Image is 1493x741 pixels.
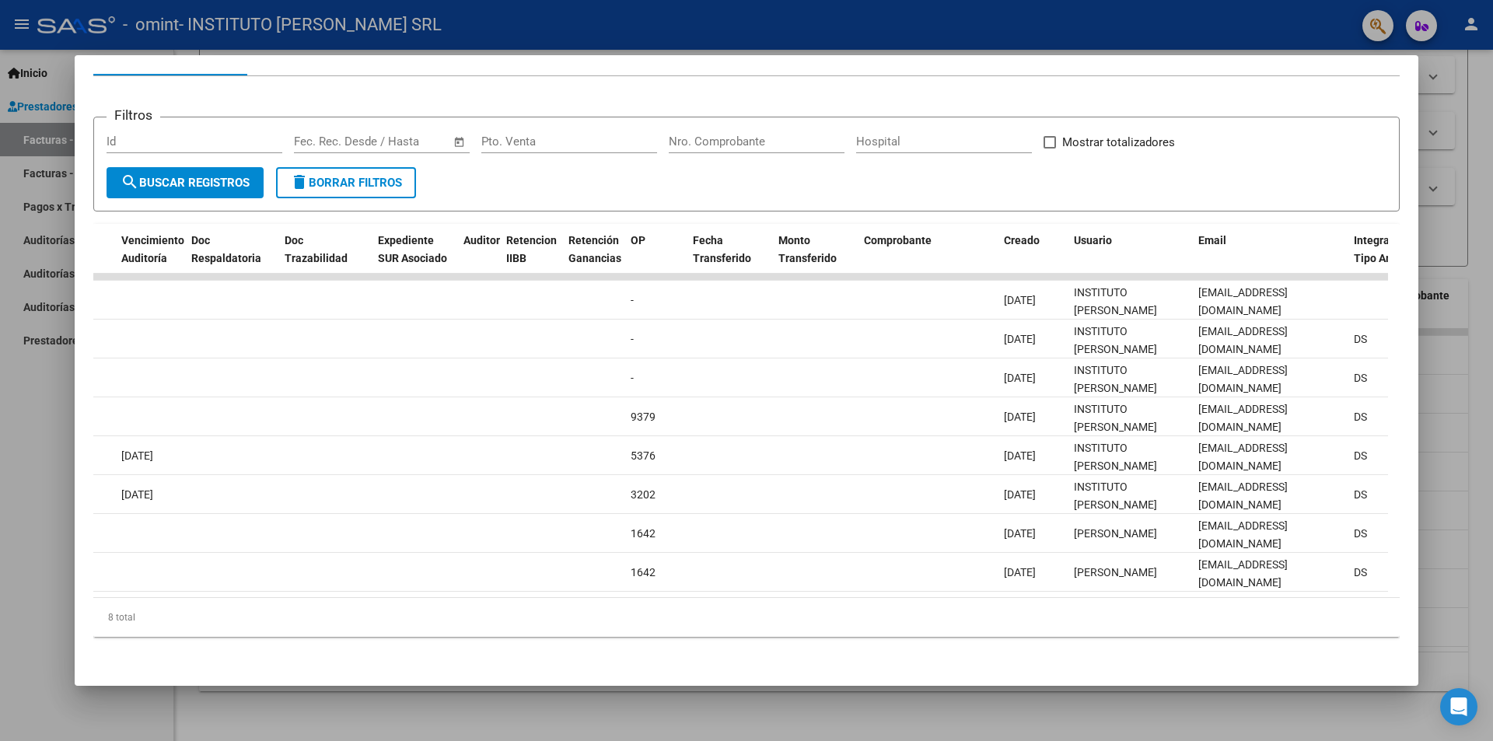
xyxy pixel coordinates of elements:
[1198,558,1288,589] span: [EMAIL_ADDRESS][DOMAIN_NAME]
[1004,449,1036,462] span: [DATE]
[1004,333,1036,345] span: [DATE]
[457,224,500,292] datatable-header-cell: Auditoria
[1348,224,1433,292] datatable-header-cell: Integracion Tipo Archivo
[1004,372,1036,384] span: [DATE]
[998,224,1068,292] datatable-header-cell: Creado
[1074,234,1112,246] span: Usuario
[371,135,446,149] input: Fecha fin
[1198,286,1288,316] span: [EMAIL_ADDRESS][DOMAIN_NAME]
[107,167,264,198] button: Buscar Registros
[631,449,656,462] span: 5376
[378,234,447,264] span: Expediente SUR Asociado
[121,234,184,264] span: Vencimiento Auditoría
[1354,449,1367,462] span: DS
[121,176,250,190] span: Buscar Registros
[185,224,278,292] datatable-header-cell: Doc Respaldatoria
[93,598,1400,637] div: 8 total
[1004,411,1036,423] span: [DATE]
[1074,566,1157,578] span: [PERSON_NAME]
[631,411,656,423] span: 9379
[1198,519,1288,550] span: [EMAIL_ADDRESS][DOMAIN_NAME]
[107,105,160,125] h3: Filtros
[631,527,656,540] span: 1642
[1198,481,1288,511] span: [EMAIL_ADDRESS][DOMAIN_NAME]
[121,173,139,191] mat-icon: search
[1440,688,1477,725] div: Open Intercom Messenger
[1074,481,1157,511] span: INSTITUTO [PERSON_NAME]
[463,234,509,246] span: Auditoria
[1074,364,1157,394] span: INSTITUTO [PERSON_NAME]
[1004,488,1036,501] span: [DATE]
[294,135,357,149] input: Fecha inicio
[631,333,634,345] span: -
[1198,442,1288,472] span: [EMAIL_ADDRESS][DOMAIN_NAME]
[121,488,153,501] span: [DATE]
[372,224,457,292] datatable-header-cell: Expediente SUR Asociado
[631,294,634,306] span: -
[1004,566,1036,578] span: [DATE]
[500,224,562,292] datatable-header-cell: Retencion IIBB
[1074,286,1157,316] span: INSTITUTO [PERSON_NAME]
[290,173,309,191] mat-icon: delete
[1354,234,1416,264] span: Integracion Tipo Archivo
[1074,442,1157,472] span: INSTITUTO [PERSON_NAME]
[624,224,687,292] datatable-header-cell: OP
[1354,411,1367,423] span: DS
[693,234,751,264] span: Fecha Transferido
[1354,333,1367,345] span: DS
[631,234,645,246] span: OP
[864,234,932,246] span: Comprobante
[1198,234,1226,246] span: Email
[506,234,557,264] span: Retencion IIBB
[1354,488,1367,501] span: DS
[778,234,837,264] span: Monto Transferido
[1074,527,1157,540] span: [PERSON_NAME]
[568,234,621,264] span: Retención Ganancias
[1354,372,1367,384] span: DS
[1198,364,1288,394] span: [EMAIL_ADDRESS][DOMAIN_NAME]
[631,372,634,384] span: -
[687,224,772,292] datatable-header-cell: Fecha Transferido
[1004,527,1036,540] span: [DATE]
[1004,234,1040,246] span: Creado
[191,234,261,264] span: Doc Respaldatoria
[290,176,402,190] span: Borrar Filtros
[1074,325,1157,355] span: INSTITUTO [PERSON_NAME]
[276,167,416,198] button: Borrar Filtros
[1354,566,1367,578] span: DS
[858,224,998,292] datatable-header-cell: Comprobante
[1004,294,1036,306] span: [DATE]
[278,224,372,292] datatable-header-cell: Doc Trazabilidad
[631,566,656,578] span: 1642
[1354,527,1367,540] span: DS
[772,224,858,292] datatable-header-cell: Monto Transferido
[562,224,624,292] datatable-header-cell: Retención Ganancias
[451,133,469,151] button: Open calendar
[115,224,185,292] datatable-header-cell: Vencimiento Auditoría
[1074,403,1157,433] span: INSTITUTO [PERSON_NAME]
[631,488,656,501] span: 3202
[1198,403,1288,433] span: [EMAIL_ADDRESS][DOMAIN_NAME]
[121,449,153,462] span: [DATE]
[1068,224,1192,292] datatable-header-cell: Usuario
[285,234,348,264] span: Doc Trazabilidad
[1062,133,1175,152] span: Mostrar totalizadores
[1198,325,1288,355] span: [EMAIL_ADDRESS][DOMAIN_NAME]
[1192,224,1348,292] datatable-header-cell: Email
